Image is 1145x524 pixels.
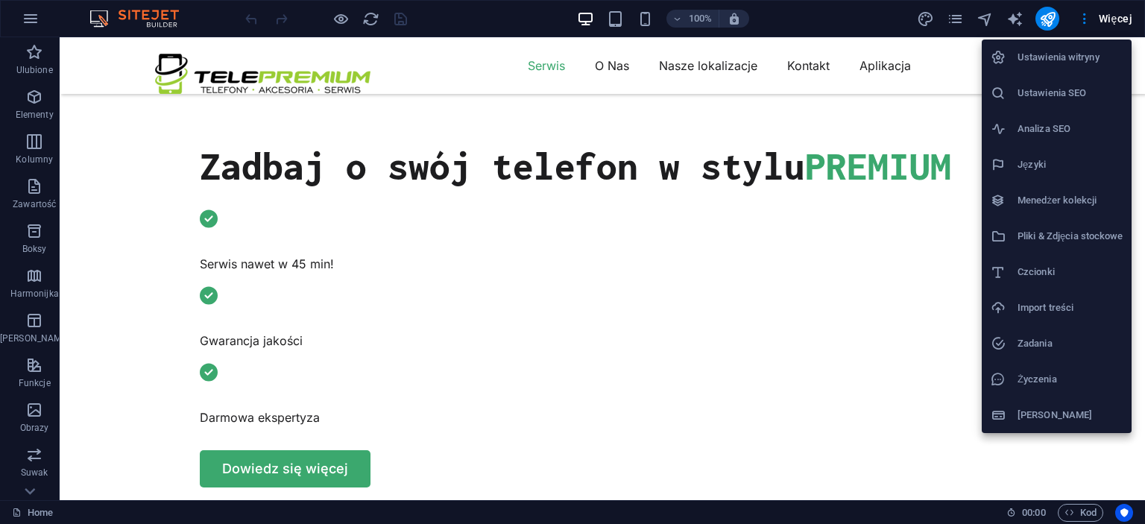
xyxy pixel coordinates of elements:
[1018,370,1123,388] h6: Życzenia
[1018,120,1123,138] h6: Analiza SEO
[1018,227,1123,245] h6: Pliki & Zdjęcia stockowe
[1018,192,1123,209] h6: Menedżer kolekcji
[1018,156,1123,174] h6: Języki
[1018,299,1123,317] h6: Import treści
[1018,84,1123,102] h6: Ustawienia SEO
[1018,406,1123,424] h6: [PERSON_NAME]
[1018,48,1123,66] h6: Ustawienia witryny
[1018,335,1123,353] h6: Zadania
[1018,263,1123,281] h6: Czcionki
